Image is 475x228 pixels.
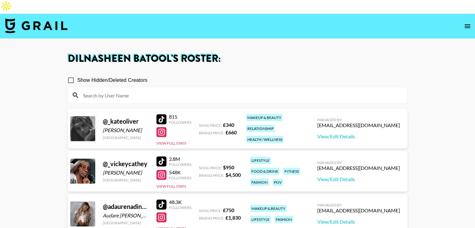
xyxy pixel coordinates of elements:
div: Managed By [317,203,400,207]
button: View Full Stats [156,141,186,146]
img: Grail Talent [5,18,67,33]
h1: Dilnasheen Batool 's Roster: [68,54,408,64]
div: 815 [169,114,191,120]
div: fitness [283,168,300,175]
span: Song Price: [199,208,222,213]
span: Show Hidden/Deleted Creators [77,77,148,84]
span: Brand Price: [199,131,224,135]
div: 2.8M [169,156,191,162]
div: makeup & beauty [250,205,287,212]
div: @ _vickeycathey [103,160,149,168]
div: Followers [169,120,191,125]
div: pov [273,179,283,186]
div: [GEOGRAPHIC_DATA] [103,221,149,225]
div: [GEOGRAPHIC_DATA] [103,178,149,182]
div: Audare [PERSON_NAME] [103,212,149,219]
div: makeup & beauty [246,114,283,121]
span: Song Price: [199,166,222,170]
div: lifestyle [250,216,271,223]
div: [PERSON_NAME] [103,170,149,176]
div: @ _kateoliver [103,117,149,125]
strong: £ 1,830 [225,215,241,221]
strong: £ 340 [223,122,234,128]
div: Managed By [317,117,400,122]
strong: £ 660 [225,129,237,135]
div: fashion [250,179,269,186]
div: 548K [169,169,191,176]
div: fashion [275,216,293,223]
span: Brand Price: [199,216,224,221]
a: View/Edit Details [317,133,400,140]
button: View Full Stats [156,184,186,189]
div: [GEOGRAPHIC_DATA] [103,135,149,140]
div: Followers [169,162,191,167]
button: open drawer [461,20,474,32]
div: relationship [246,125,275,132]
div: Followers [169,176,191,180]
div: [EMAIL_ADDRESS][DOMAIN_NAME] [317,122,400,128]
div: [PERSON_NAME] [103,127,149,133]
a: View/Edit Details [317,219,400,225]
span: Brand Price: [199,173,224,178]
div: health / wellness [246,136,284,143]
div: lifestyle [250,157,271,164]
div: [EMAIL_ADDRESS][DOMAIN_NAME] [317,165,400,171]
strong: $ 950 [223,164,234,170]
div: 48.3K [169,199,191,205]
div: [EMAIL_ADDRESS][DOMAIN_NAME] [317,207,400,214]
span: Song Price: [199,123,222,128]
strong: £ 750 [223,207,234,213]
div: Followers [169,205,191,210]
div: @ adaurenadine2.0 [103,203,149,211]
input: Search by User Name [79,90,403,100]
strong: $ 4,500 [225,172,241,178]
a: View/Edit Details [317,176,400,182]
div: food & drink [250,168,280,175]
div: Managed By [317,160,400,165]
